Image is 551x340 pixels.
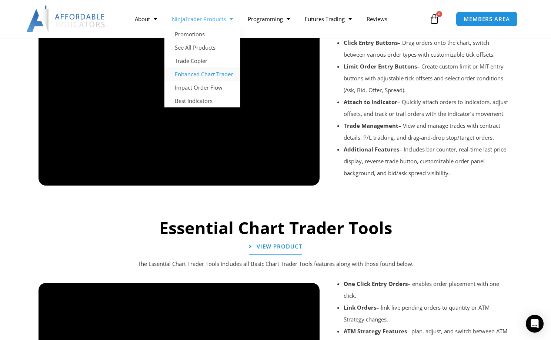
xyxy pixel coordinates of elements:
[344,60,512,96] li: – Create custom limit or MIT entry buttons with adjustable tick offsets and select order conditio...
[127,10,427,27] nav: Menu
[344,96,512,120] li: – Quickly attach orders to indicators, adjust offsets, and track or trail orders with the indicat...
[344,120,512,143] li: – View and manage trades with contract details, P/L tracking, and drag-and-drop stop/target orders.
[344,37,512,60] li: – Drag orders onto the chart, switch between various order types with customizable tick offsets.
[344,143,512,179] li: – Includes bar counter, real-time last price display, reverse trade button, customizable order pa...
[35,217,516,239] h2: Essential Chart Trader Tools
[456,11,518,27] a: MEMBERS AREA
[344,122,398,129] strong: Trade Management
[344,280,408,287] strong: One Click Entry Orders
[240,10,297,27] a: Programming
[344,278,512,301] li: – enables order placement with one click.
[344,146,399,153] strong: Additional Features
[249,239,302,255] a: View Product
[344,301,512,325] li: – link live pending orders to quantity or ATM Strategy changes.
[53,259,498,269] p: The Essential Chart Trader Tools includes all Basic Chart Trader Tools features along with those ...
[164,27,240,41] a: Promotions
[297,10,359,27] a: Futures Trading
[164,27,240,107] ul: NinjaTrader Products
[26,6,106,32] img: LogoAI | Affordable Indicators – NinjaTrader
[164,54,240,67] a: Trade Copier
[359,10,395,27] a: Reviews
[526,315,544,333] div: Open Intercom Messenger
[164,81,240,94] a: Impact Order Flow
[164,10,240,27] a: NinjaTrader Products
[344,39,398,46] strong: Click Entry Buttons
[344,98,397,106] strong: Attach to Indicator
[344,63,417,70] strong: Limit Order Entry Buttons
[436,11,442,17] span: 0
[164,94,240,107] a: Best Indicators
[344,327,407,335] strong: ATM Strategy Features
[344,304,376,311] strong: Link Orders
[164,67,240,81] a: Enhanced Chart Trader
[164,41,240,54] a: See All Products
[257,244,302,249] span: View Product
[464,16,510,22] span: MEMBERS AREA
[127,10,164,27] a: About
[418,8,451,30] a: 0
